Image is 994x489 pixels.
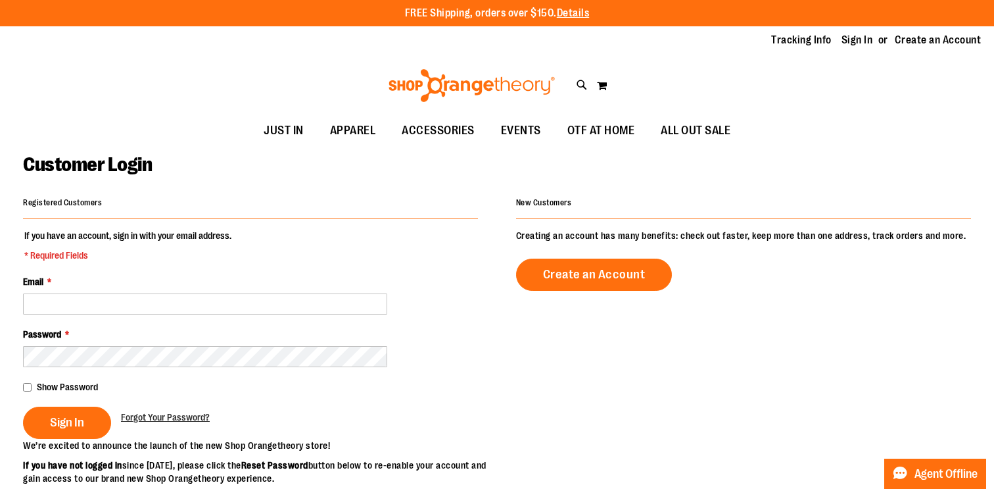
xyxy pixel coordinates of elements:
a: Sign In [841,33,873,47]
p: We’re excited to announce the launch of the new Shop Orangetheory store! [23,439,497,452]
p: since [DATE], please click the button below to re-enable your account and gain access to our bran... [23,459,497,485]
p: Creating an account has many benefits: check out faster, keep more than one address, track orders... [516,229,971,242]
strong: Reset Password [241,460,308,471]
strong: If you have not logged in [23,460,122,471]
a: Tracking Info [771,33,832,47]
span: Customer Login [23,153,152,176]
span: APPAREL [330,116,376,145]
a: Forgot Your Password? [121,411,210,424]
span: Sign In [50,415,84,430]
span: Password [23,329,61,340]
a: Create an Account [895,33,982,47]
legend: If you have an account, sign in with your email address. [23,229,233,262]
span: ALL OUT SALE [661,116,730,145]
span: Show Password [37,382,98,392]
span: Forgot Your Password? [121,412,210,423]
span: Create an Account [543,267,646,282]
span: * Required Fields [24,249,231,262]
span: Email [23,276,43,287]
p: FREE Shipping, orders over $150. [405,6,590,21]
a: Details [557,7,590,19]
button: Sign In [23,407,111,439]
span: ACCESSORIES [402,116,475,145]
span: Agent Offline [914,468,978,480]
button: Agent Offline [884,459,986,489]
span: JUST IN [264,116,304,145]
a: Create an Account [516,259,673,291]
strong: New Customers [516,198,572,207]
strong: Registered Customers [23,198,102,207]
img: Shop Orangetheory [387,69,557,102]
span: OTF AT HOME [567,116,635,145]
span: EVENTS [501,116,541,145]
